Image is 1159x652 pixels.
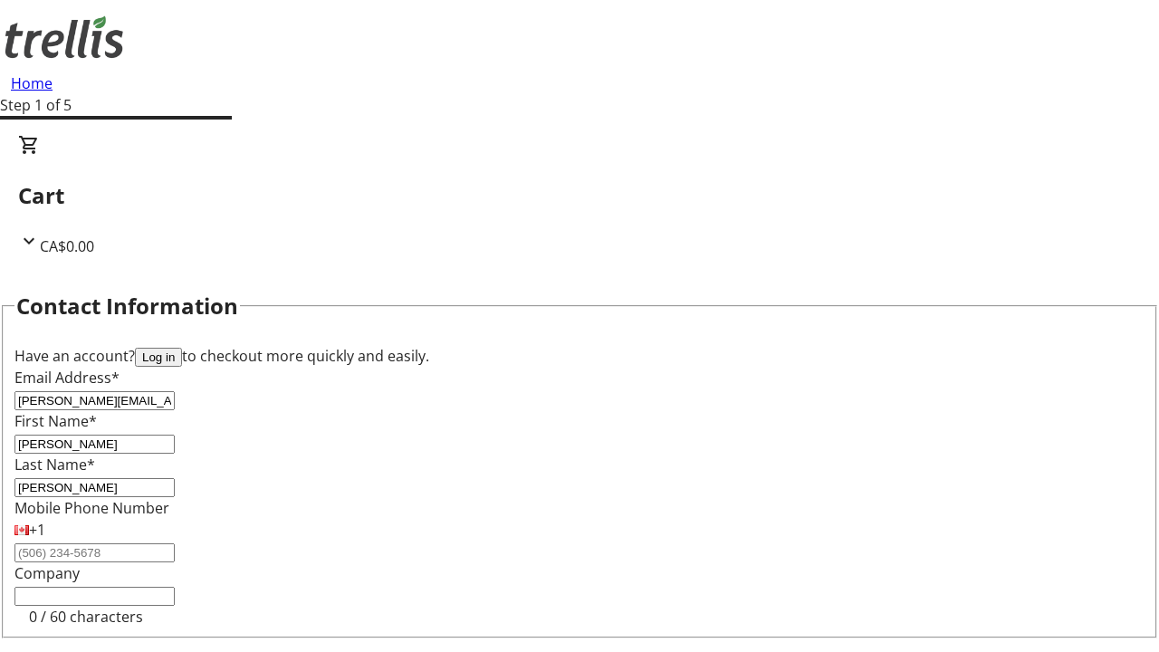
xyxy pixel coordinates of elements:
[14,563,80,583] label: Company
[16,290,238,322] h2: Contact Information
[18,134,1141,257] div: CartCA$0.00
[135,348,182,367] button: Log in
[14,498,169,518] label: Mobile Phone Number
[14,368,120,388] label: Email Address*
[14,411,97,431] label: First Name*
[18,179,1141,212] h2: Cart
[14,455,95,475] label: Last Name*
[40,236,94,256] span: CA$0.00
[29,607,143,627] tr-character-limit: 0 / 60 characters
[14,543,175,562] input: (506) 234-5678
[14,345,1145,367] div: Have an account? to checkout more quickly and easily.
